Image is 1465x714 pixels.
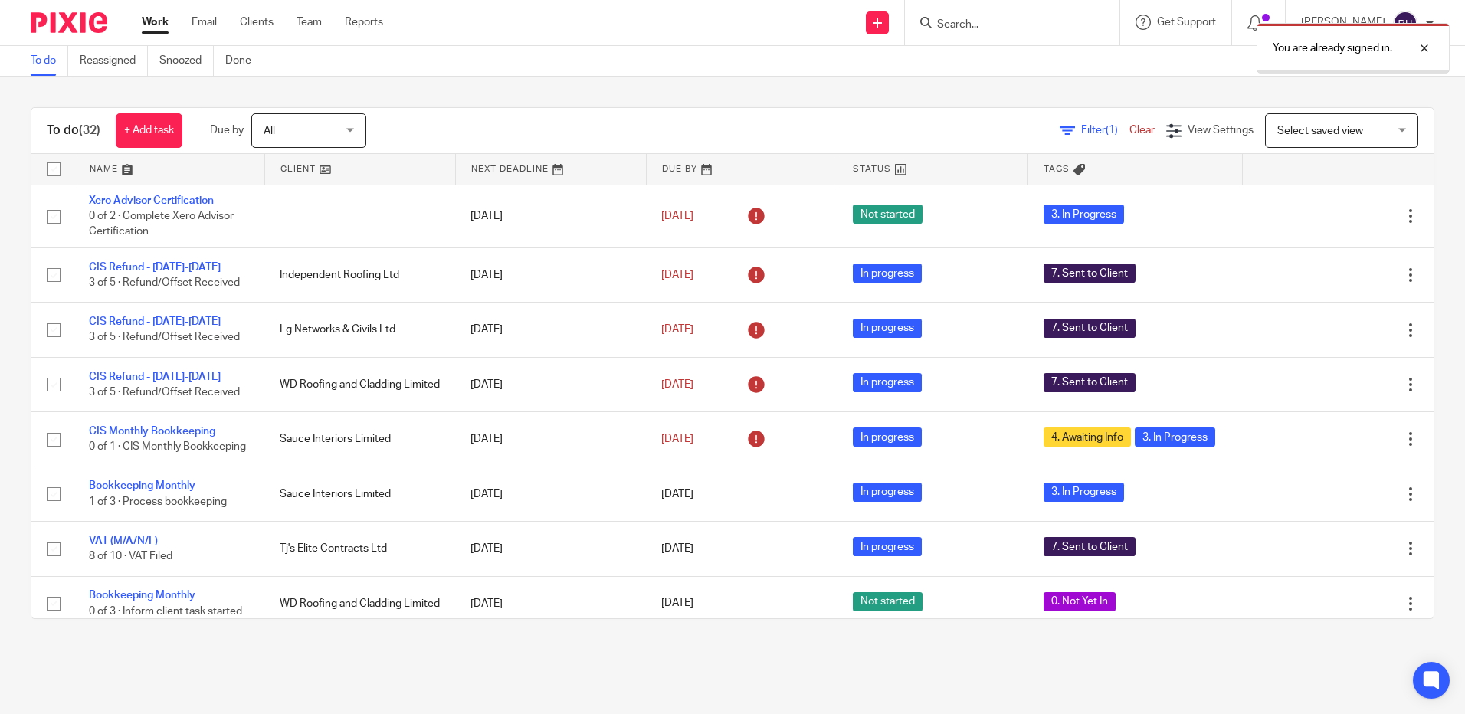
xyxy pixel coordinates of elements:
span: 3 of 5 · Refund/Offset Received [89,387,240,398]
span: In progress [853,319,922,338]
a: Snoozed [159,46,214,76]
td: [DATE] [455,412,646,467]
span: Filter [1081,125,1129,136]
span: In progress [853,264,922,283]
span: [DATE] [661,598,693,609]
td: WD Roofing and Cladding Limited [264,357,455,411]
a: Clients [240,15,274,30]
span: 0 of 1 · CIS Monthly Bookkeeping [89,442,246,453]
span: All [264,126,275,136]
a: Done [225,46,263,76]
td: Tj's Elite Contracts Ltd [264,522,455,576]
td: Sauce Interiors Limited [264,412,455,467]
a: Work [142,15,169,30]
span: 4. Awaiting Info [1044,427,1131,447]
span: 3. In Progress [1044,483,1124,502]
span: In progress [853,373,922,392]
td: [DATE] [455,357,646,411]
td: Lg Networks & Civils Ltd [264,303,455,357]
span: In progress [853,537,922,556]
a: + Add task [116,113,182,148]
span: [DATE] [661,434,693,444]
a: Clear [1129,125,1155,136]
a: Team [297,15,322,30]
span: 0 of 2 · Complete Xero Advisor Certification [89,211,234,237]
a: Bookkeeping Monthly [89,590,195,601]
a: To do [31,46,68,76]
span: 7. Sent to Client [1044,373,1136,392]
span: Select saved view [1277,126,1363,136]
td: Sauce Interiors Limited [264,467,455,521]
span: 1 of 3 · Process bookkeeping [89,496,227,507]
span: Not started [853,592,923,611]
span: Tags [1044,165,1070,173]
a: Reports [345,15,383,30]
span: In progress [853,427,922,447]
span: (32) [79,124,100,136]
span: [DATE] [661,543,693,554]
a: CIS Refund - [DATE]-[DATE] [89,316,221,327]
a: CIS Refund - [DATE]-[DATE] [89,262,221,273]
a: CIS Refund - [DATE]-[DATE] [89,372,221,382]
span: [DATE] [661,211,693,221]
a: Reassigned [80,46,148,76]
td: [DATE] [455,185,646,247]
span: 3 of 5 · Refund/Offset Received [89,332,240,343]
span: 0. Not Yet In [1044,592,1116,611]
span: Not started [853,205,923,224]
img: svg%3E [1393,11,1417,35]
a: CIS Monthly Bookkeeping [89,426,215,437]
span: 0 of 3 · Inform client task started [89,606,242,617]
span: 7. Sent to Client [1044,264,1136,283]
span: [DATE] [661,270,693,280]
span: [DATE] [661,324,693,335]
td: Independent Roofing Ltd [264,247,455,302]
span: View Settings [1188,125,1254,136]
td: [DATE] [455,522,646,576]
span: 3. In Progress [1044,205,1124,224]
span: [DATE] [661,489,693,499]
p: Due by [210,123,244,138]
a: Bookkeeping Monthly [89,480,195,491]
span: 8 of 10 · VAT Filed [89,551,172,562]
a: Xero Advisor Certification [89,195,214,206]
span: 3 of 5 · Refund/Offset Received [89,277,240,288]
td: [DATE] [455,303,646,357]
a: VAT (M/A/N/F) [89,535,158,546]
span: [DATE] [661,379,693,390]
td: [DATE] [455,247,646,302]
span: 7. Sent to Client [1044,319,1136,338]
span: 3. In Progress [1135,427,1215,447]
span: (1) [1106,125,1118,136]
td: WD Roofing and Cladding Limited [264,576,455,630]
span: 7. Sent to Client [1044,537,1136,556]
td: [DATE] [455,467,646,521]
a: Email [192,15,217,30]
span: In progress [853,483,922,502]
h1: To do [47,123,100,139]
td: [DATE] [455,576,646,630]
p: You are already signed in. [1273,41,1392,56]
img: Pixie [31,12,107,33]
